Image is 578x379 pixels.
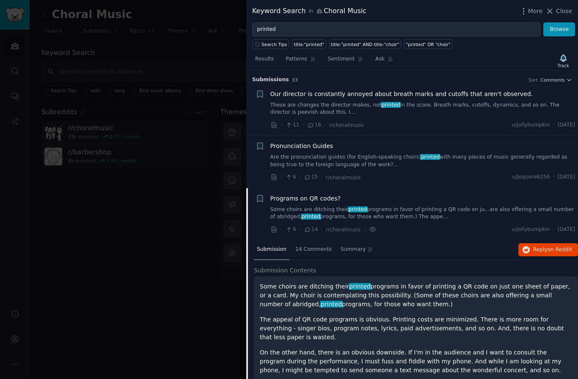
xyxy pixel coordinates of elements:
span: Summary [341,246,366,253]
span: on Reddit [548,247,572,253]
span: printed [349,283,372,290]
span: r/choralmusic [326,175,361,181]
span: · [299,225,301,234]
button: More [519,7,543,16]
a: "printed" OR "choir" [404,39,452,49]
span: 14 [304,226,318,233]
a: Patterns [283,52,319,70]
span: [DATE] [558,173,575,181]
span: Search Tips [261,41,287,47]
span: · [299,173,301,182]
span: · [321,173,322,182]
span: · [303,121,304,129]
div: title:"printed" AND title:"choir" [331,41,399,47]
div: Keyword Search Choral Music [252,6,366,16]
span: Close [556,7,572,16]
span: Ask [375,55,385,63]
a: Our director is constantly annoyed about breath marks and cutoffs that aren't observed. [270,90,533,99]
span: 11 [285,121,299,129]
span: 15 [304,173,318,181]
a: These are changes the director makes, notprintedin the score. Breath marks, cutoffs, dynamics, an... [270,102,575,116]
span: · [553,121,555,129]
span: [DATE] [558,226,575,233]
button: Comments [541,77,572,83]
span: printed [420,154,440,160]
span: Comments [541,77,565,83]
span: Submission s [252,76,289,84]
a: title:"printed" AND title:"choir" [329,39,401,49]
span: Reply [533,246,572,254]
a: title:"printed" [292,39,326,49]
span: More [528,7,543,16]
span: printed [320,301,343,308]
span: 16 [307,121,321,129]
span: · [324,121,326,129]
p: The appeal of QR code programs is obvious. Printing costs are minimized. There is more room for e... [260,315,572,342]
a: Results [252,52,277,70]
span: Sentiment [328,55,355,63]
p: Some choirs are ditching their programs in favor of printing a QR code on just one sheet of paper... [260,282,572,309]
button: Search Tips [252,39,289,49]
span: r/choralmusic [329,122,364,128]
span: printed [381,102,401,108]
span: · [553,173,555,181]
span: Submission Contents [254,266,317,275]
span: · [281,225,282,234]
button: Close [545,7,572,16]
div: "printed" OR "choir" [406,41,450,47]
a: Sentiment [325,52,366,70]
span: printed [348,206,368,212]
button: Track [555,52,572,70]
span: in [308,8,313,15]
span: · [553,226,555,233]
a: Are the pronunciation guides (for English-speaking choirs)printedwith many pieces of music genera... [270,154,575,168]
span: [DATE] [558,121,575,129]
span: Patterns [286,55,307,63]
input: Try a keyword related to your business [252,22,540,37]
span: Submission [257,246,286,253]
span: Results [255,55,274,63]
span: u/jollybumpkin [512,226,550,233]
span: 6 [285,226,296,233]
span: 6 [285,173,296,181]
span: · [281,121,282,129]
a: Ask [372,52,396,70]
span: · [281,173,282,182]
button: Browse [543,22,575,37]
span: u/Joquere8256 [512,173,550,181]
a: Programs on QR codes? [270,194,341,203]
span: r/choralmusic [326,227,361,233]
span: · [364,225,366,234]
div: title:"printed" [294,41,325,47]
a: Pronunciation Guides [270,142,333,151]
span: printed [301,214,321,220]
button: Replyon Reddit [518,243,578,257]
a: Some choirs are ditching theirprintedprograms in favor of printing a QR code on ju...are also off... [270,206,575,221]
span: · [321,225,322,234]
span: 33 [292,77,298,82]
div: Track [558,63,569,69]
span: 14 Comments [295,246,332,253]
p: On the other hand, there is an obvious downside. If I'm in the audience and I want to consult the... [260,348,572,375]
div: Sort [528,77,538,83]
span: u/jollybumpkin [512,121,550,129]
